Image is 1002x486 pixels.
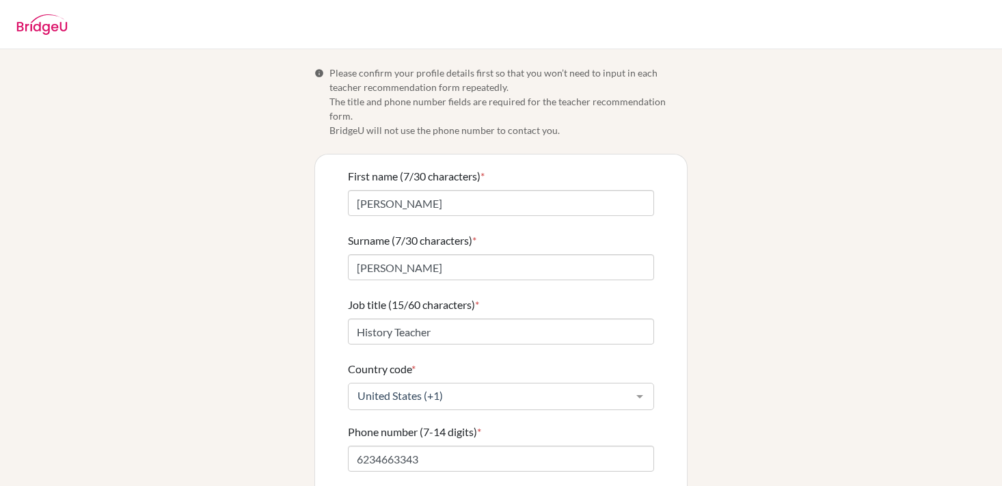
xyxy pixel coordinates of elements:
[354,389,626,403] span: United States (+1)
[348,319,654,345] input: Enter your job title
[348,424,481,440] label: Phone number (7-14 digits)
[348,297,479,313] label: Job title (15/60 characters)
[348,232,476,249] label: Surname (7/30 characters)
[348,190,654,216] input: Enter your first name
[329,66,688,137] span: Please confirm your profile details first so that you won’t need to input in each teacher recomme...
[348,446,654,472] input: Enter your number
[348,254,654,280] input: Enter your surname
[314,68,324,78] span: Info
[348,361,416,377] label: Country code
[348,168,485,185] label: First name (7/30 characters)
[16,14,68,35] img: BridgeU logo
